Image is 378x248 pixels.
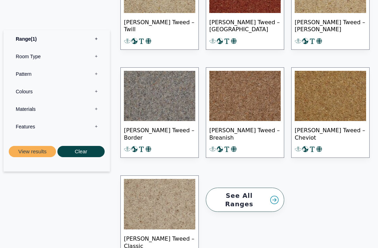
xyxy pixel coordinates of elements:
[209,13,281,38] span: [PERSON_NAME] Tweed – [GEOGRAPHIC_DATA]
[9,146,56,157] button: View results
[206,188,284,212] a: See All Ranges
[31,36,37,41] span: 1
[9,82,105,100] label: Colours
[291,67,370,158] a: [PERSON_NAME] Tweed – Cheviot
[9,65,105,82] label: Pattern
[124,121,195,146] span: [PERSON_NAME] Tweed – Border
[124,179,195,229] img: Tomkinson Tweed Classic
[209,121,281,146] span: [PERSON_NAME] Tweed – Breanish
[9,118,105,135] label: Features
[9,30,105,47] label: Range
[209,71,281,121] img: Tomkinson Tweed Breamish
[57,146,105,157] button: Clear
[9,100,105,118] label: Materials
[295,121,366,146] span: [PERSON_NAME] Tweed – Cheviot
[206,67,284,158] a: [PERSON_NAME] Tweed – Breanish
[9,47,105,65] label: Room Type
[120,67,199,158] a: [PERSON_NAME] Tweed – Border
[295,13,366,38] span: [PERSON_NAME] Tweed – [PERSON_NAME]
[295,71,366,121] img: Tomkinson Tweed - Cheviot
[124,13,195,38] span: [PERSON_NAME] Tweed – Twill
